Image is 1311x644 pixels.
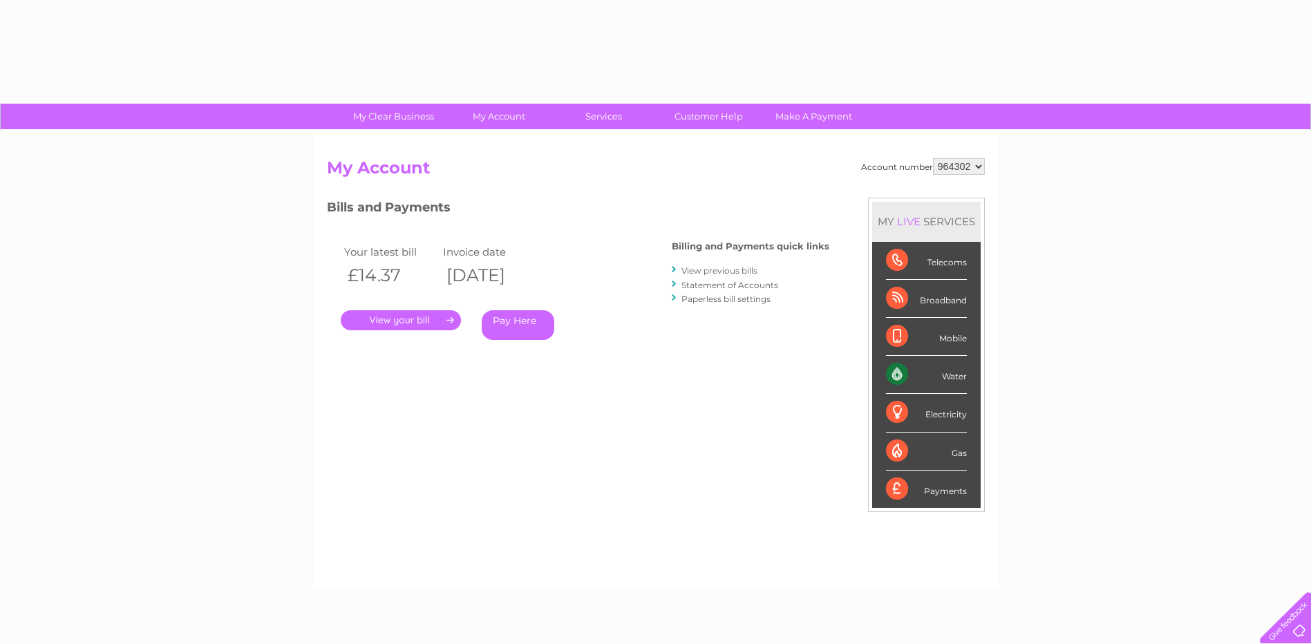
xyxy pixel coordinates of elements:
div: Electricity [886,394,967,432]
div: Mobile [886,318,967,356]
th: £14.37 [341,261,440,290]
a: My Account [442,104,556,129]
div: Payments [886,471,967,508]
th: [DATE] [440,261,539,290]
div: Telecoms [886,242,967,280]
h3: Bills and Payments [327,198,829,222]
div: Broadband [886,280,967,318]
a: Customer Help [652,104,766,129]
a: Statement of Accounts [681,280,778,290]
div: LIVE [894,215,923,228]
td: Invoice date [440,243,539,261]
a: Make A Payment [757,104,871,129]
div: Gas [886,433,967,471]
div: Account number [861,158,985,175]
a: View previous bills [681,265,757,276]
a: Pay Here [482,310,554,340]
a: My Clear Business [337,104,451,129]
div: Water [886,356,967,394]
h4: Billing and Payments quick links [672,241,829,252]
div: MY SERVICES [872,202,981,241]
a: Services [547,104,661,129]
a: . [341,310,461,330]
td: Your latest bill [341,243,440,261]
a: Paperless bill settings [681,294,771,304]
h2: My Account [327,158,985,184]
